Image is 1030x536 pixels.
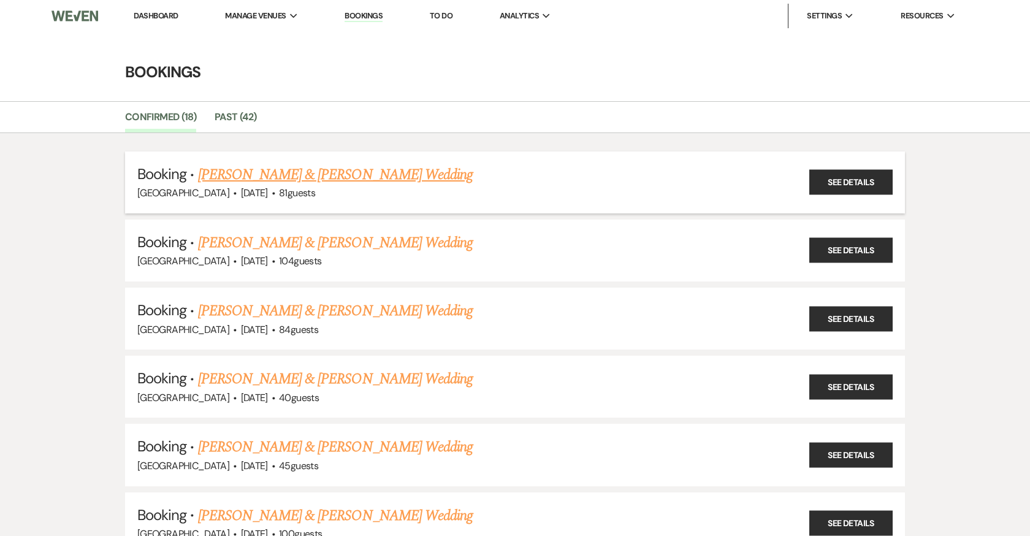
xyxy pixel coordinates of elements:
[137,323,229,336] span: [GEOGRAPHIC_DATA]
[125,109,196,132] a: Confirmed (18)
[241,186,268,199] span: [DATE]
[279,459,318,472] span: 45 guests
[809,374,893,399] a: See Details
[901,10,943,22] span: Resources
[137,369,186,388] span: Booking
[225,10,286,22] span: Manage Venues
[345,10,383,22] a: Bookings
[137,505,186,524] span: Booking
[809,238,893,263] a: See Details
[215,109,256,132] a: Past (42)
[198,164,473,186] a: [PERSON_NAME] & [PERSON_NAME] Wedding
[137,459,229,472] span: [GEOGRAPHIC_DATA]
[279,391,319,404] span: 40 guests
[241,323,268,336] span: [DATE]
[809,170,893,195] a: See Details
[137,437,186,456] span: Booking
[137,391,229,404] span: [GEOGRAPHIC_DATA]
[198,368,473,390] a: [PERSON_NAME] & [PERSON_NAME] Wedding
[74,61,956,83] h4: Bookings
[137,301,186,320] span: Booking
[279,323,318,336] span: 84 guests
[809,306,893,331] a: See Details
[500,10,539,22] span: Analytics
[279,255,321,267] span: 104 guests
[51,3,98,29] img: Weven Logo
[279,186,315,199] span: 81 guests
[137,186,229,199] span: [GEOGRAPHIC_DATA]
[198,300,473,322] a: [PERSON_NAME] & [PERSON_NAME] Wedding
[241,459,268,472] span: [DATE]
[198,232,473,254] a: [PERSON_NAME] & [PERSON_NAME] Wedding
[809,511,893,536] a: See Details
[241,391,268,404] span: [DATE]
[807,10,842,22] span: Settings
[198,505,473,527] a: [PERSON_NAME] & [PERSON_NAME] Wedding
[198,436,473,458] a: [PERSON_NAME] & [PERSON_NAME] Wedding
[137,255,229,267] span: [GEOGRAPHIC_DATA]
[134,10,178,21] a: Dashboard
[137,232,186,251] span: Booking
[241,255,268,267] span: [DATE]
[809,442,893,467] a: See Details
[137,164,186,183] span: Booking
[430,10,452,21] a: To Do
